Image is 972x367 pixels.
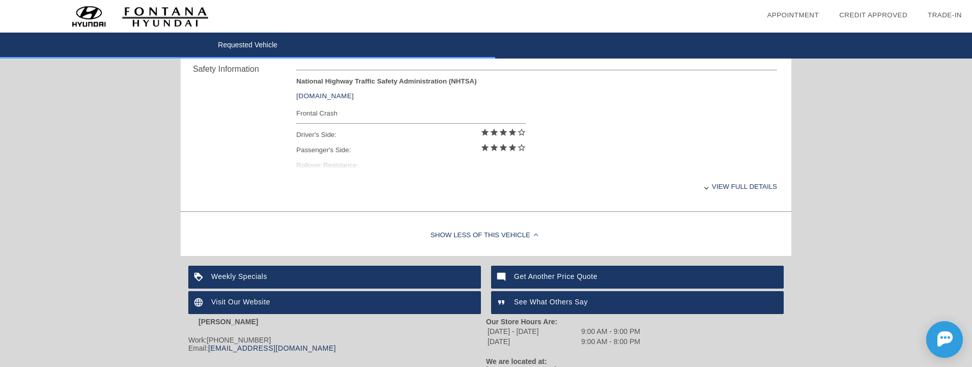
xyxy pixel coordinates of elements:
img: ic_language_white_24dp_2x.png [188,291,211,314]
a: Get Another Price Quote [491,266,784,289]
a: Appointment [767,11,819,19]
a: See What Others Say [491,291,784,314]
i: star [508,143,517,152]
strong: [PERSON_NAME] [198,318,258,326]
div: Frontal Crash [296,107,526,120]
i: star [490,143,499,152]
img: ic_mode_comment_white_24dp_2x.png [491,266,514,289]
i: star [499,143,508,152]
a: [DOMAIN_NAME] [296,92,354,100]
strong: National Highway Traffic Safety Administration (NHTSA) [296,77,476,85]
img: ic_loyalty_white_24dp_2x.png [188,266,211,289]
div: Email: [188,344,486,352]
i: star [480,128,490,137]
i: star [499,128,508,137]
div: Work: [188,336,486,344]
iframe: Chat Assistance [880,312,972,367]
strong: We are located at: [486,357,547,365]
div: Show Less of this Vehicle [181,215,791,256]
a: Weekly Specials [188,266,481,289]
td: [DATE] [487,337,580,346]
a: Trade-In [928,11,962,19]
i: star [480,143,490,152]
i: star_border [517,143,526,152]
div: Passenger's Side: [296,143,526,158]
i: star_border [517,128,526,137]
div: Driver's Side: [296,127,526,143]
td: [DATE] - [DATE] [487,327,580,336]
div: View full details [296,174,777,199]
td: 9:00 AM - 8:00 PM [581,337,641,346]
img: ic_format_quote_white_24dp_2x.png [491,291,514,314]
a: Visit Our Website [188,291,481,314]
td: 9:00 AM - 9:00 PM [581,327,641,336]
i: star [490,128,499,137]
a: [EMAIL_ADDRESS][DOMAIN_NAME] [208,344,336,352]
strong: Our Store Hours Are: [486,318,557,326]
span: [PHONE_NUMBER] [207,336,271,344]
div: Safety Information [193,63,296,75]
a: Credit Approved [839,11,907,19]
i: star [508,128,517,137]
